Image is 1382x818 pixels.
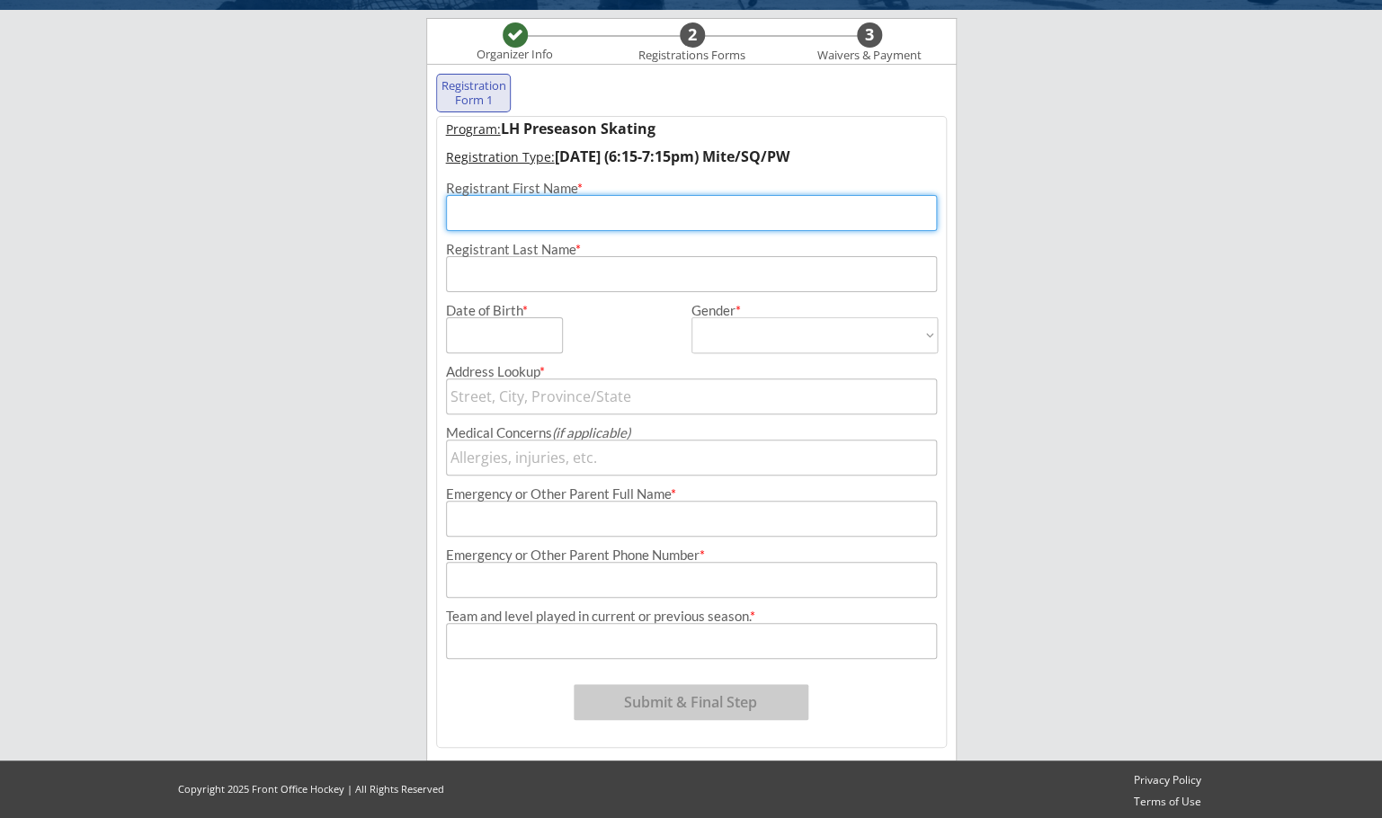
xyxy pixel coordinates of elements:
[446,378,937,414] input: Street, City, Province/State
[552,424,630,440] em: (if applicable)
[501,119,655,138] strong: LH Preseason Skating
[1126,795,1209,810] a: Terms of Use
[161,782,461,796] div: Copyright 2025 Front Office Hockey | All Rights Reserved
[446,120,501,138] u: Program:
[446,365,937,378] div: Address Lookup
[446,426,937,440] div: Medical Concerns
[446,243,937,256] div: Registrant Last Name
[857,25,882,45] div: 3
[630,49,754,63] div: Registrations Forms
[691,304,938,317] div: Gender
[680,25,705,45] div: 2
[807,49,932,63] div: Waivers & Payment
[441,79,507,107] div: Registration Form 1
[466,48,565,62] div: Organizer Info
[555,147,789,166] strong: [DATE] (6:15-7:15pm) Mite/SQ/PW
[446,182,937,195] div: Registrant First Name
[446,548,937,562] div: Emergency or Other Parent Phone Number
[446,148,555,165] u: Registration Type:
[446,487,937,501] div: Emergency or Other Parent Full Name
[574,684,808,720] button: Submit & Final Step
[446,304,539,317] div: Date of Birth
[446,609,937,623] div: Team and level played in current or previous season.
[1126,773,1209,788] a: Privacy Policy
[446,440,937,476] input: Allergies, injuries, etc.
